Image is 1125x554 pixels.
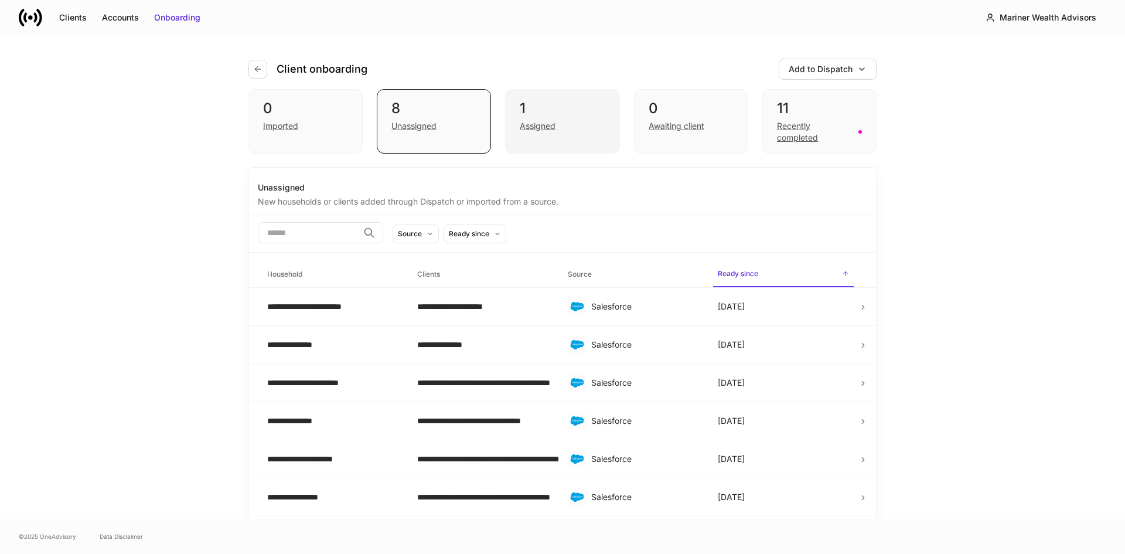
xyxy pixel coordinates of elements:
[718,377,745,389] p: [DATE]
[258,193,867,208] div: New households or clients added through Dispatch or imported from a source.
[391,99,476,118] div: 8
[718,301,745,312] p: [DATE]
[568,268,592,280] h6: Source
[263,120,298,132] div: Imported
[258,182,867,193] div: Unassigned
[649,120,704,132] div: Awaiting client
[267,268,302,280] h6: Household
[391,120,437,132] div: Unassigned
[976,7,1106,28] button: Mariner Wealth Advisors
[713,262,854,287] span: Ready since
[52,8,94,27] button: Clients
[649,99,734,118] div: 0
[591,491,699,503] div: Salesforce
[102,12,139,23] div: Accounts
[59,12,87,23] div: Clients
[248,89,363,154] div: 0Imported
[718,415,745,427] p: [DATE]
[718,339,745,351] p: [DATE]
[634,89,748,154] div: 0Awaiting client
[718,491,745,503] p: [DATE]
[412,263,553,287] span: Clients
[779,59,877,80] button: Add to Dispatch
[1000,12,1096,23] div: Mariner Wealth Advisors
[444,225,506,243] button: Ready since
[718,453,745,465] p: [DATE]
[146,8,208,27] button: Onboarding
[449,228,489,239] div: Ready since
[377,89,491,154] div: 8Unassigned
[591,301,699,312] div: Salesforce
[563,263,704,287] span: Source
[398,228,422,239] div: Source
[591,339,699,351] div: Salesforce
[777,120,851,144] div: Recently completed
[100,532,143,541] a: Data Disclaimer
[154,12,200,23] div: Onboarding
[262,263,403,287] span: Household
[520,99,605,118] div: 1
[762,89,877,154] div: 11Recently completed
[591,415,699,427] div: Salesforce
[591,453,699,465] div: Salesforce
[505,89,619,154] div: 1Assigned
[263,99,348,118] div: 0
[718,268,758,279] h6: Ready since
[393,225,439,243] button: Source
[277,62,367,76] h4: Client onboarding
[94,8,146,27] button: Accounts
[777,99,862,118] div: 11
[591,377,699,389] div: Salesforce
[417,268,440,280] h6: Clients
[789,63,853,75] div: Add to Dispatch
[19,532,76,541] span: © 2025 OneAdvisory
[520,120,555,132] div: Assigned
